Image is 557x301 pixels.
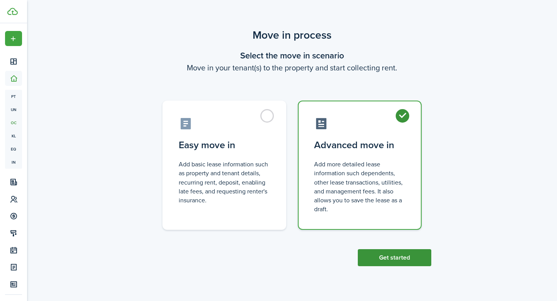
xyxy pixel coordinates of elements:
[5,103,22,116] a: un
[314,138,405,152] control-radio-card-title: Advanced move in
[5,129,22,142] a: kl
[153,49,431,62] wizard-step-header-title: Select the move in scenario
[5,142,22,156] a: eq
[5,31,22,46] button: Open menu
[5,156,22,169] a: in
[5,90,22,103] a: pt
[314,160,405,214] control-radio-card-description: Add more detailed lease information such dependents, other lease transactions, utilities, and man...
[153,62,431,74] wizard-step-header-description: Move in your tenant(s) to the property and start collecting rent.
[153,27,431,43] scenario-title: Move in process
[7,8,18,15] img: TenantCloud
[179,160,270,205] control-radio-card-description: Add basic lease information such as property and tenant details, recurring rent, deposit, enablin...
[358,249,431,266] button: Get started
[5,116,22,129] a: oc
[179,138,270,152] control-radio-card-title: Easy move in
